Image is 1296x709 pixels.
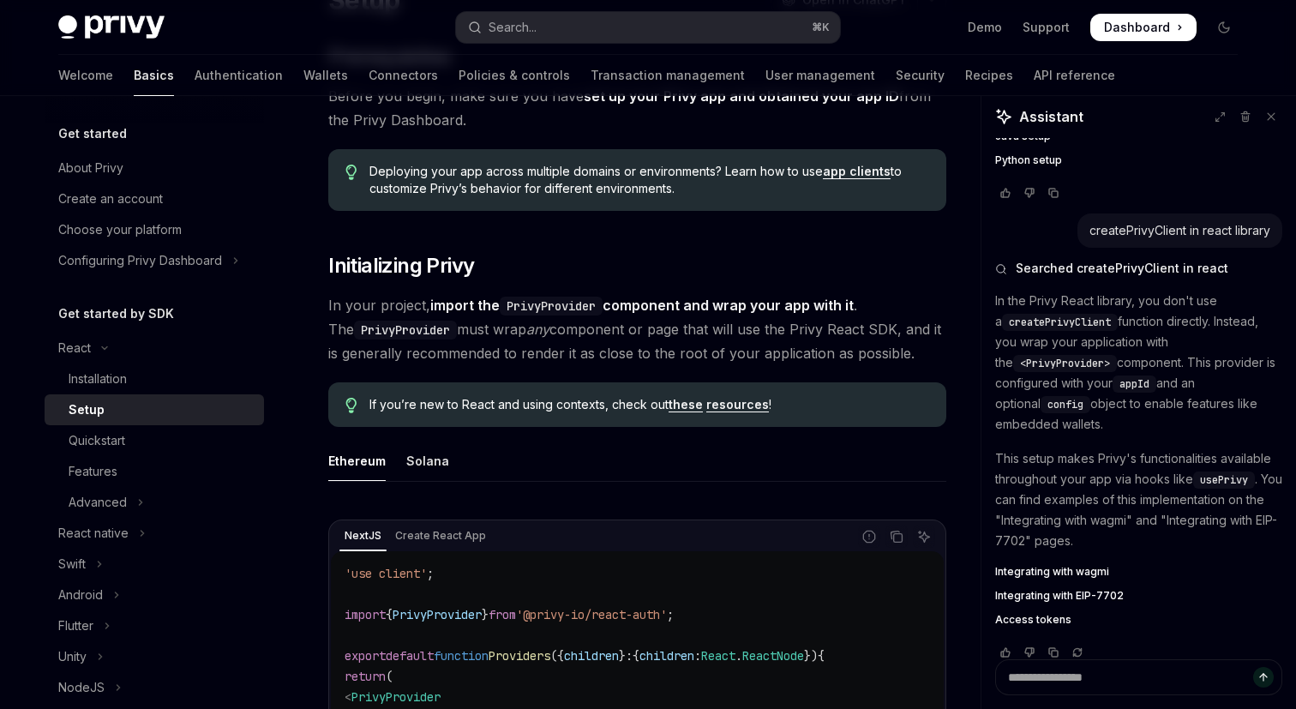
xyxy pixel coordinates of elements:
div: Configuring Privy Dashboard [58,250,222,271]
div: Flutter [58,616,93,636]
button: Searched createPrivyClient in react [995,260,1282,277]
div: Ethereum [328,441,386,481]
button: Vote that response was not good [1019,184,1040,201]
span: usePrivy [1200,473,1248,487]
a: Dashboard [1090,14,1197,41]
code: PrivyProvider [354,321,457,339]
button: Vote that response was good [995,184,1016,201]
span: Python setup [995,153,1062,167]
a: Quickstart [45,425,264,456]
svg: Tip [345,165,357,180]
span: { [386,607,393,622]
a: Python setup [995,153,1282,167]
a: API reference [1034,55,1115,96]
button: Vote that response was good [995,644,1016,661]
p: In the Privy React library, you don't use a function directly. Instead, you wrap your application... [995,291,1282,435]
a: app clients [823,164,891,179]
div: createPrivyClient in react library [1089,222,1270,239]
span: Dashboard [1104,19,1170,36]
span: PrivyProvider [393,607,482,622]
button: Toggle Android section [45,580,264,610]
a: set up your Privy app and obtained your app ID [584,87,899,105]
a: Connectors [369,55,438,96]
a: Basics [134,55,174,96]
button: Toggle React native section [45,518,264,549]
div: Search... [489,17,537,38]
h5: Get started by SDK [58,303,174,324]
div: React native [58,523,129,544]
button: Toggle dark mode [1210,14,1238,41]
a: User management [765,55,875,96]
button: Toggle Advanced section [45,487,264,518]
a: these [669,397,703,412]
a: resources [706,397,769,412]
span: Searched createPrivyClient in react [1016,260,1228,277]
button: Copy the contents from the code block [885,526,908,548]
button: Toggle Unity section [45,641,264,672]
svg: Tip [345,398,357,413]
span: from [489,607,516,622]
a: About Privy [45,153,264,183]
span: In your project, . The must wrap component or page that will use the Privy React SDK, and it is g... [328,293,946,365]
span: Initializing Privy [328,252,474,279]
span: createPrivyClient [1009,315,1111,329]
a: Setup [45,394,264,425]
div: Android [58,585,103,605]
a: Demo [968,19,1002,36]
a: Authentication [195,55,283,96]
span: ⌘ K [812,21,830,34]
div: Solana [406,441,449,481]
div: React [58,338,91,358]
div: Advanced [69,492,127,513]
span: ; [667,607,674,622]
a: Policies & controls [459,55,570,96]
strong: import the component and wrap your app with it [430,297,854,314]
button: Reload last chat [1067,644,1088,661]
a: Integrating with wagmi [995,565,1282,579]
button: Report incorrect code [858,526,880,548]
a: Transaction management [591,55,745,96]
a: Security [896,55,945,96]
a: Recipes [965,55,1013,96]
div: Quickstart [69,430,125,451]
button: Toggle Configuring Privy Dashboard section [45,245,264,276]
span: ; [427,566,434,581]
span: appId [1119,377,1149,391]
button: Copy chat response [1043,184,1064,201]
span: Assistant [1019,106,1083,127]
div: NextJS [339,526,387,546]
p: This setup makes Privy's functionalities available throughout your app via hooks like . You can f... [995,448,1282,551]
code: PrivyProvider [500,297,603,315]
button: Toggle Flutter section [45,610,264,641]
div: Installation [69,369,127,389]
span: Integrating with wagmi [995,565,1109,579]
button: Vote that response was not good [1019,644,1040,661]
a: Create an account [45,183,264,214]
span: Before you begin, make sure you have from the Privy Dashboard. [328,84,946,132]
div: Create React App [390,526,491,546]
div: About Privy [58,158,123,178]
a: Features [45,456,264,487]
a: Installation [45,364,264,394]
div: Setup [69,400,105,420]
button: Toggle NodeJS section [45,672,264,703]
div: Choose your platform [58,219,182,240]
button: Ask AI [913,526,935,548]
span: 'use client' [345,566,427,581]
a: Access tokens [995,613,1282,627]
a: Welcome [58,55,113,96]
textarea: Ask a question... [995,659,1282,695]
h5: Get started [58,123,127,144]
button: Open search [456,12,840,43]
div: Create an account [58,189,163,209]
span: config [1047,398,1083,412]
em: any [526,321,549,338]
span: } [482,607,489,622]
span: <PrivyProvider> [1020,357,1110,370]
div: Swift [58,554,86,574]
img: dark logo [58,15,165,39]
a: Wallets [303,55,348,96]
button: Copy chat response [1043,644,1064,661]
a: Support [1023,19,1070,36]
a: Integrating with EIP-7702 [995,589,1282,603]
